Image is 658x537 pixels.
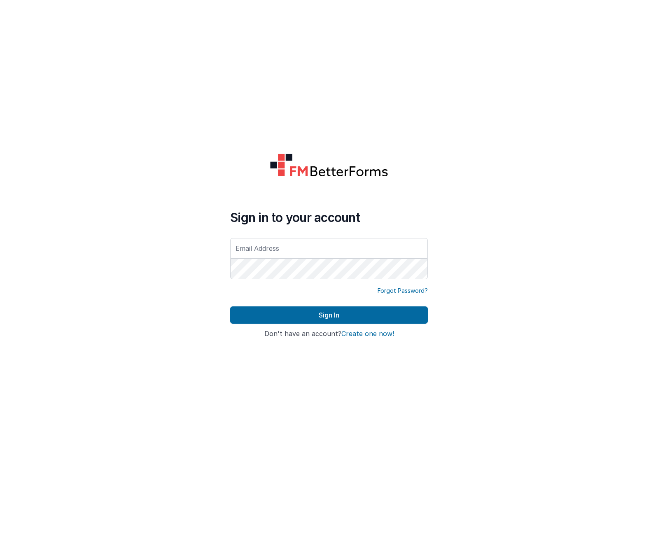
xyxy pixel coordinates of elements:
[230,238,428,259] input: Email Address
[341,330,394,338] button: Create one now!
[230,210,428,225] h4: Sign in to your account
[230,306,428,324] button: Sign In
[378,287,428,295] a: Forgot Password?
[230,330,428,338] h4: Don't have an account?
